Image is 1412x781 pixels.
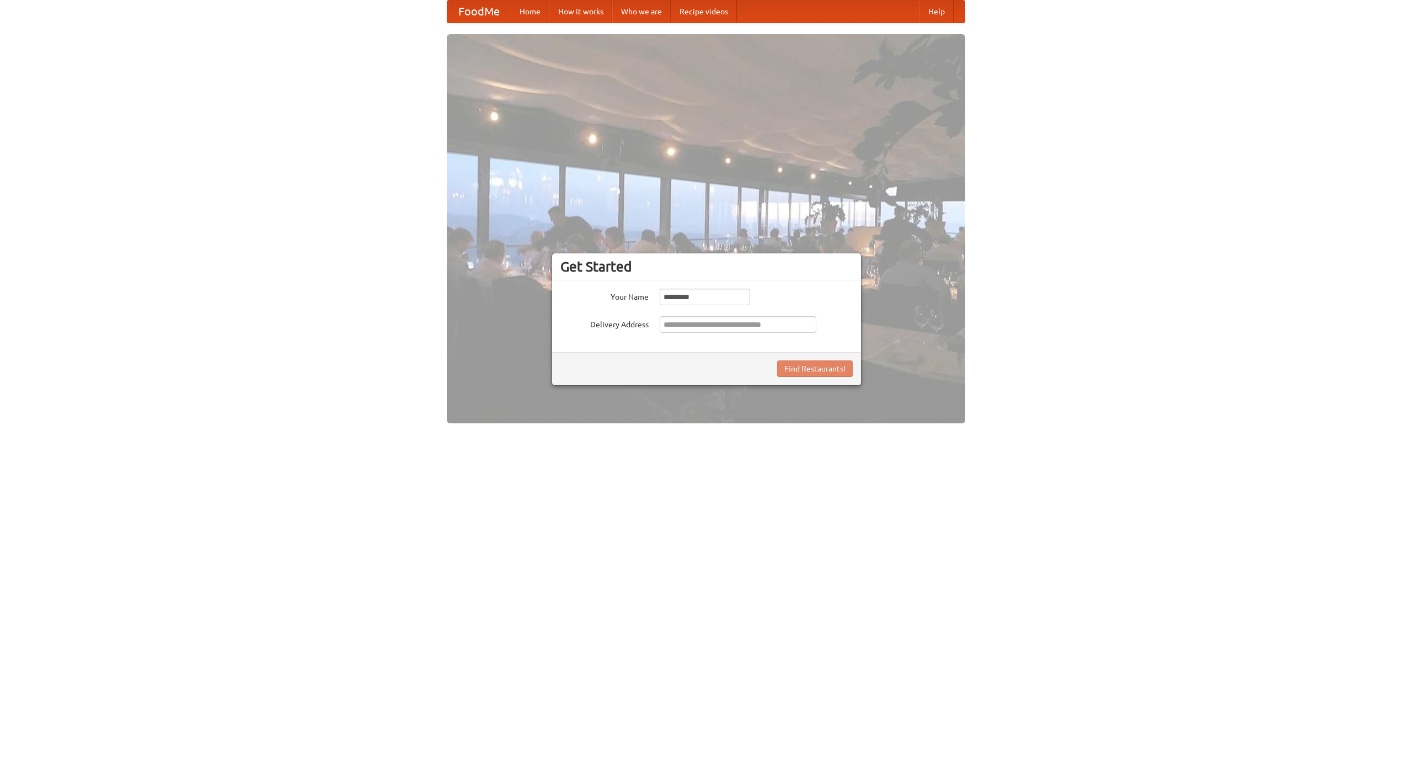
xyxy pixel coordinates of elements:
a: Home [511,1,549,23]
label: Delivery Address [560,316,649,330]
h3: Get Started [560,258,853,275]
button: Find Restaurants! [777,360,853,377]
a: Recipe videos [671,1,737,23]
a: Help [919,1,954,23]
a: How it works [549,1,612,23]
a: Who we are [612,1,671,23]
label: Your Name [560,289,649,302]
a: FoodMe [447,1,511,23]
